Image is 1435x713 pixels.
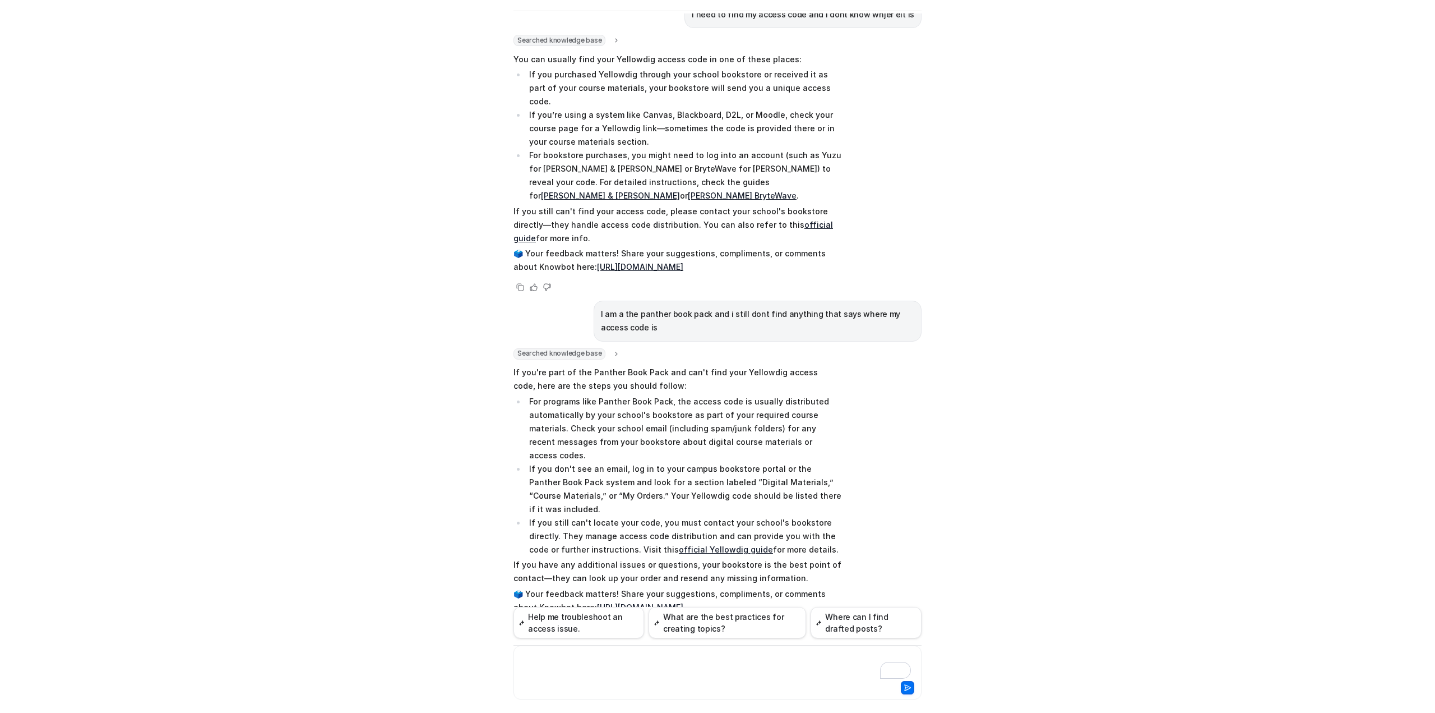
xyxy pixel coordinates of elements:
p: 🗳️ Your feedback matters! Share your suggestions, compliments, or comments about Knowbot here: [513,587,841,614]
li: If you still can't locate your code, you must contact your school's bookstore directly. They mana... [526,516,841,556]
a: [URL][DOMAIN_NAME] [597,602,683,612]
span: Searched knowledge base [513,348,605,360]
button: Help me troubleshoot an access issue. [513,607,644,638]
p: You can usually find your Yellowdig access code in one of these places: [513,53,841,66]
div: To enrich screen reader interactions, please activate Accessibility in Grammarly extension settings [516,653,919,679]
button: What are the best practices for creating topics? [649,607,806,638]
span: Searched knowledge base [513,35,605,46]
a: [PERSON_NAME] BryteWave [688,191,797,200]
li: If you purchased Yellowdig through your school bookstore or received it as part of your course ma... [526,68,841,108]
a: [PERSON_NAME] & [PERSON_NAME] [541,191,680,200]
a: official guide [513,220,833,243]
li: If you’re using a system like Canvas, Blackboard, D2L, or Moodle, check your course page for a Ye... [526,108,841,149]
a: official Yellowdig guide [679,545,773,554]
button: Where can I find drafted posts? [811,607,922,638]
p: If you still can't find your access code, please contact your school's bookstore directly—they ha... [513,205,841,245]
li: For programs like Panther Book Pack, the access code is usually distributed automatically by your... [526,395,841,462]
p: 🗳️ Your feedback matters! Share your suggestions, compliments, or comments about Knowbot here: [513,247,841,274]
p: If you have any additional issues or questions, your bookstore is the best point of contact—they ... [513,558,841,585]
li: If you don't see an email, log in to your campus bookstore portal or the Panther Book Pack system... [526,462,841,516]
a: [URL][DOMAIN_NAME] [597,262,683,272]
p: I need to find my access code and i dont know whjer eit is [692,8,914,21]
p: I am a the panther book pack and i still dont find anything that says where my access code is [601,307,914,334]
p: If you're part of the Panther Book Pack and can't find your Yellowdig access code, here are the s... [513,366,841,393]
li: For bookstore purchases, you might need to log into an account (such as Yuzu for [PERSON_NAME] & ... [526,149,841,203]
